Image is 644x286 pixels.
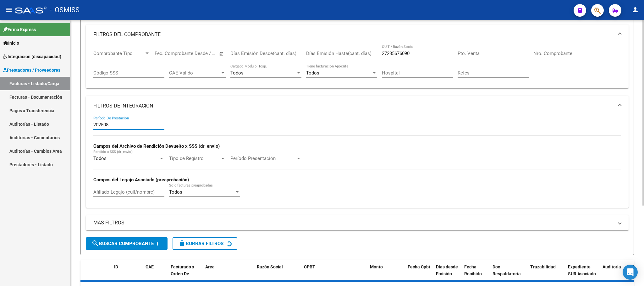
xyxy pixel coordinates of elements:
[50,3,80,17] span: - OSMISS
[155,51,180,56] input: Fecha inicio
[93,31,614,38] mat-panel-title: FILTROS DEL COMPROBANTE
[173,237,237,250] button: Borrar Filtros
[304,264,315,269] span: CPBT
[146,264,154,269] span: CAE
[86,237,168,250] button: Buscar Comprobante
[93,219,614,226] mat-panel-title: MAS FILTROS
[306,70,319,76] span: Todos
[86,96,629,116] mat-expansion-panel-header: FILTROS DE INTEGRACION
[86,215,629,230] mat-expansion-panel-header: MAS FILTROS
[93,51,144,56] span: Comprobante Tipo
[169,156,220,161] span: Tipo de Registro
[114,264,118,269] span: ID
[86,116,629,207] div: FILTROS DE INTEGRACION
[91,241,154,246] span: Buscar Comprobante
[205,264,215,269] span: Area
[5,6,13,14] mat-icon: menu
[493,264,521,277] span: Doc Respaldatoria
[530,264,556,269] span: Trazabilidad
[623,265,638,280] div: Open Intercom Messenger
[178,241,223,246] span: Borrar Filtros
[171,264,194,277] span: Facturado x Orden De
[169,189,182,195] span: Todos
[230,156,296,161] span: Período Presentación
[86,25,629,45] mat-expansion-panel-header: FILTROS DEL COMPROBANTE
[3,67,60,74] span: Prestadores / Proveedores
[169,70,220,76] span: CAE Válido
[91,239,99,247] mat-icon: search
[186,51,216,56] input: Fecha fin
[3,40,19,47] span: Inicio
[436,264,458,277] span: Días desde Emisión
[230,70,244,76] span: Todos
[93,156,107,161] span: Todos
[178,239,186,247] mat-icon: delete
[464,264,482,277] span: Fecha Recibido
[218,50,225,58] button: Open calendar
[631,6,639,14] mat-icon: person
[370,264,383,269] span: Monto
[568,264,596,277] span: Expediente SUR Asociado
[93,102,614,109] mat-panel-title: FILTROS DE INTEGRACION
[257,264,283,269] span: Razón Social
[603,264,621,269] span: Auditoria
[93,143,220,149] strong: Campos del Archivo de Rendición Devuelto x SSS (dr_envio)
[408,264,430,269] span: Fecha Cpbt
[86,45,629,89] div: FILTROS DEL COMPROBANTE
[3,53,61,60] span: Integración (discapacidad)
[3,26,36,33] span: Firma Express
[93,177,189,183] strong: Campos del Legajo Asociado (preaprobación)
